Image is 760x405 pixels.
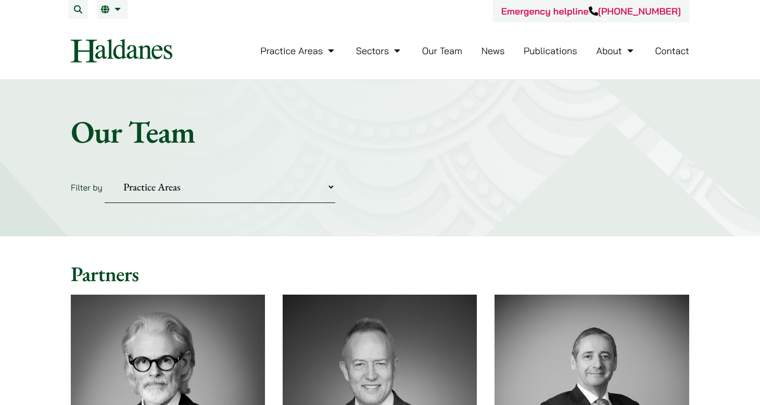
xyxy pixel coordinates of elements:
[422,45,462,57] a: Our Team
[260,45,337,57] a: Practice Areas
[482,45,505,57] a: News
[71,261,689,286] h2: Partners
[356,45,403,57] a: Sectors
[71,39,172,62] img: Logo of Haldanes
[596,45,636,57] a: About
[71,113,689,150] h1: Our Team
[655,45,689,57] a: Contact
[101,5,123,14] a: EN
[524,45,577,57] a: Publications
[71,182,103,193] label: Filter by
[501,5,681,17] a: Emergency helpline[PHONE_NUMBER]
